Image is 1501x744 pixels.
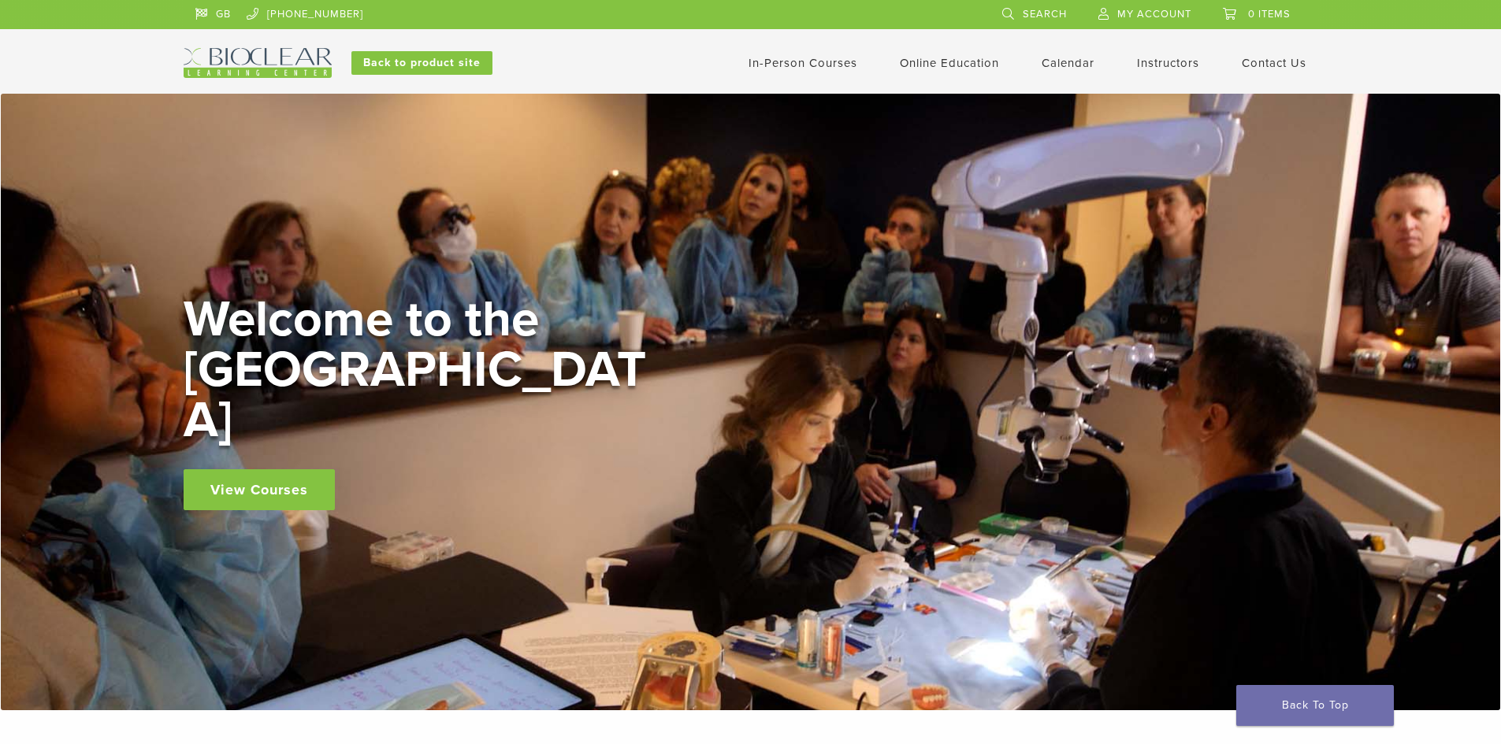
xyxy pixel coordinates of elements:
[184,48,332,78] img: Bioclear
[1137,56,1199,70] a: Instructors
[1242,56,1306,70] a: Contact Us
[184,294,656,446] h2: Welcome to the [GEOGRAPHIC_DATA]
[351,51,492,75] a: Back to product site
[900,56,999,70] a: Online Education
[749,56,857,70] a: In-Person Courses
[184,469,335,510] a: View Courses
[1042,56,1094,70] a: Calendar
[1117,8,1191,20] span: My Account
[1023,8,1067,20] span: Search
[1236,685,1394,726] a: Back To Top
[1248,8,1291,20] span: 0 items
